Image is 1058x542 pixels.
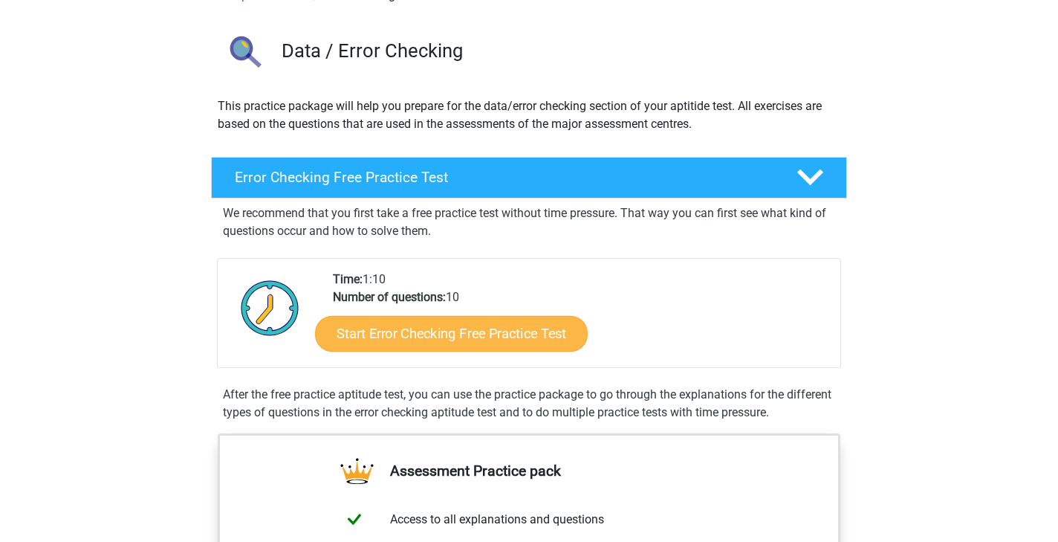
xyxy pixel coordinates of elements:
div: After the free practice aptitude test, you can use the practice package to go through the explana... [217,386,841,422]
img: Clock [233,271,308,345]
b: Number of questions: [333,290,446,304]
div: 1:10 10 [322,271,840,367]
img: error checking [212,22,275,86]
a: Error Checking Free Practice Test [205,157,853,199]
a: Start Error Checking Free Practice Test [315,316,588,352]
h3: Data / Error Checking [282,39,835,62]
p: This practice package will help you prepare for the data/error checking section of your aptitide ... [218,97,840,133]
h4: Error Checking Free Practice Test [235,169,773,186]
b: Time: [333,272,363,286]
p: We recommend that you first take a free practice test without time pressure. That way you can fir... [223,204,835,240]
